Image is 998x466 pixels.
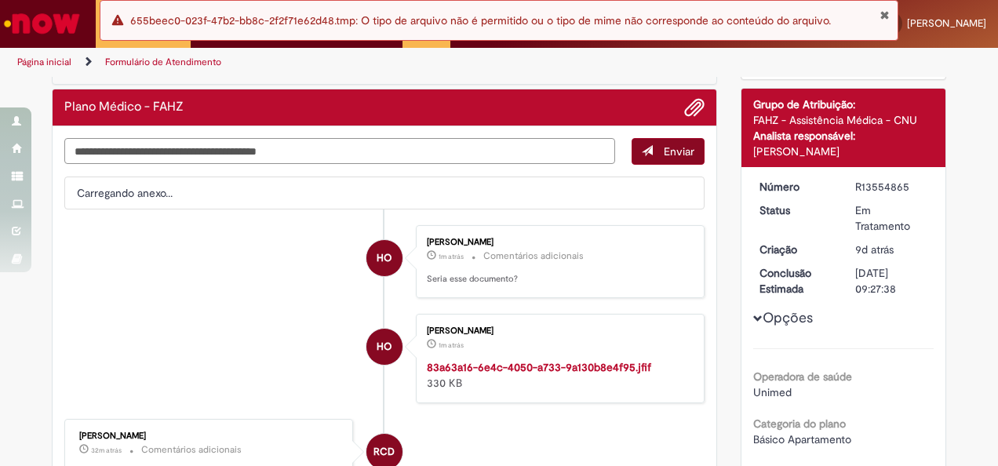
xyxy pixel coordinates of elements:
[907,16,986,30] span: [PERSON_NAME]
[427,359,688,391] div: 330 KB
[632,138,705,165] button: Enviar
[753,370,852,384] b: Operadora de saúde
[684,97,705,118] button: Adicionar anexos
[753,128,934,144] div: Analista responsável:
[427,360,651,374] a: 83a63a16-6e4c-4050-a733-9a130b8e4f95.jfif
[748,179,844,195] dt: Número
[748,242,844,257] dt: Criação
[79,431,341,441] div: [PERSON_NAME]
[855,242,894,257] span: 9d atrás
[12,48,654,77] ul: Trilhas de página
[377,328,392,366] span: HO
[753,385,792,399] span: Unimed
[439,252,464,261] time: 30/09/2025 15:27:18
[748,265,844,297] dt: Conclusão Estimada
[855,179,928,195] div: R13554865
[753,112,934,128] div: FAHZ - Assistência Médica - CNU
[855,242,928,257] div: 22/09/2025 12:04:56
[664,144,694,158] span: Enviar
[753,417,846,431] b: Categoria do plano
[141,443,242,457] small: Comentários adicionais
[427,326,688,336] div: [PERSON_NAME]
[748,202,844,218] dt: Status
[105,56,221,68] a: Formulário de Atendimento
[855,242,894,257] time: 22/09/2025 12:04:56
[366,329,402,365] div: Hiandra Pinheiro De Oliveira
[855,265,928,297] div: [DATE] 09:27:38
[130,13,831,27] span: 655beec0-023f-47b2-bb8c-2f2f71e62d48.tmp: O tipo de arquivo não é permitido ou o tipo de mime não...
[366,240,402,276] div: Hiandra Pinheiro De Oliveira
[377,239,392,277] span: HO
[439,252,464,261] span: 1m atrás
[753,432,851,446] span: Básico Apartamento
[64,100,184,115] h2: Plano Médico - FAHZ Histórico de tíquete
[753,144,934,159] div: [PERSON_NAME]
[880,9,890,21] button: Fechar Notificação
[64,177,705,209] li: Carregando anexo...
[91,446,122,455] span: 32m atrás
[753,96,934,112] div: Grupo de Atribuição:
[2,8,82,39] img: ServiceNow
[483,249,584,263] small: Comentários adicionais
[427,238,688,247] div: [PERSON_NAME]
[64,138,615,164] textarea: Digite sua mensagem aqui...
[427,273,688,286] p: Seria esse documento?
[439,340,464,350] span: 1m atrás
[855,202,928,234] div: Em Tratamento
[17,56,71,68] a: Página inicial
